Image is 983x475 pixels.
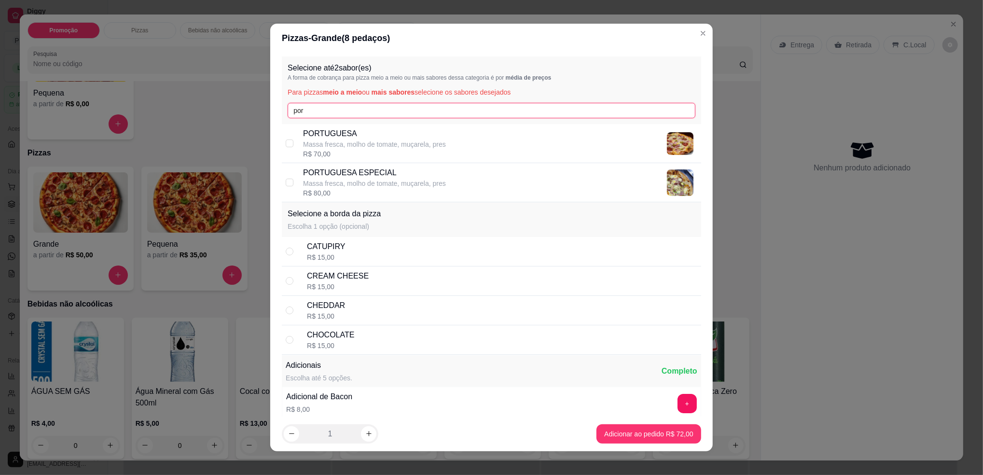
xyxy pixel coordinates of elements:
[284,426,299,442] button: decrease-product-quantity
[506,74,552,81] span: média de preços
[667,132,693,155] img: product-image
[662,365,697,377] div: Completo
[288,222,381,231] p: Escolha 1 opção (opcional)
[307,270,369,282] div: CREAM CHEESE
[303,167,446,179] p: PORTUGUESA ESPECIAL
[286,373,352,383] div: Escolha até 5 opções.
[323,88,362,96] span: meio a meio
[307,282,369,292] div: R$ 15,00
[328,428,332,440] p: 1
[596,424,701,444] button: Adicionar ao pedido R$ 72,00
[307,300,345,311] div: CHEDDAR
[282,31,701,45] div: Pizzas - Grande ( 8 pedaços)
[303,149,446,159] div: R$ 70,00
[678,394,697,413] button: add
[288,103,695,118] input: Pesquise pelo nome do sabor
[307,241,345,252] div: CATUPIRY
[286,391,352,403] div: Adicional de Bacon
[303,188,446,198] div: R$ 80,00
[667,169,693,196] img: product-image
[361,426,376,442] button: increase-product-quantity
[695,26,711,41] button: Close
[307,311,345,321] div: R$ 15,00
[307,252,345,262] div: R$ 15,00
[303,128,446,140] p: PORTUGUESA
[303,140,446,149] p: Massa fresca, molho de tomate, muçarela, pres
[288,74,695,82] p: A forma de cobrança para pizza meio a meio ou mais sabores dessa categoria é por
[286,405,352,414] div: R$ 8,00
[288,208,381,220] p: Selecione a borda da pizza
[286,360,352,371] div: Adicionais
[288,87,695,97] p: Para pizzas ou selecione os sabores desejados
[303,179,446,188] p: Massa fresca, molho de tomate, muçarela, pres
[288,62,695,74] p: Selecione até 2 sabor(es)
[307,329,354,341] div: CHOCOLATE
[372,88,415,96] span: mais sabores
[307,341,354,350] div: R$ 15,00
